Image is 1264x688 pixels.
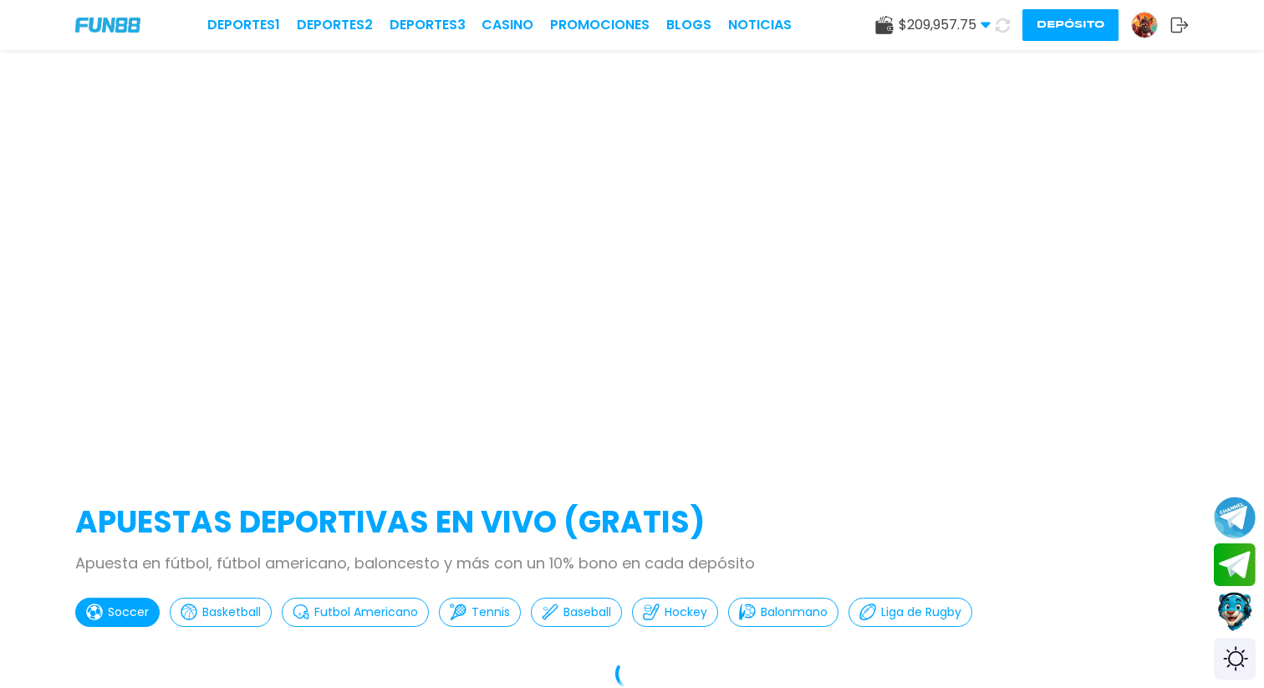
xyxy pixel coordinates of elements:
[108,604,149,621] p: Soccer
[207,15,280,35] a: Deportes1
[314,604,418,621] p: Futbol Americano
[550,15,650,35] a: Promociones
[1214,543,1256,587] button: Join telegram
[1022,9,1119,41] button: Depósito
[563,604,611,621] p: Baseball
[75,500,1189,545] h2: APUESTAS DEPORTIVAS EN VIVO (gratis)
[390,15,466,35] a: Deportes3
[1214,638,1256,680] div: Switch theme
[1132,13,1157,38] img: Avatar
[75,552,1189,574] p: Apuesta en fútbol, fútbol americano, baloncesto y más con un 10% bono en cada depósito
[170,598,272,627] button: Basketball
[75,18,140,32] img: Company Logo
[1214,590,1256,634] button: Contact customer service
[1131,12,1170,38] a: Avatar
[202,604,261,621] p: Basketball
[881,604,961,621] p: Liga de Rugby
[471,604,510,621] p: Tennis
[728,15,792,35] a: NOTICIAS
[297,15,373,35] a: Deportes2
[282,598,429,627] button: Futbol Americano
[849,598,972,627] button: Liga de Rugby
[899,15,991,35] span: $ 209,957.75
[482,15,533,35] a: CASINO
[666,15,711,35] a: BLOGS
[439,598,521,627] button: Tennis
[728,598,838,627] button: Balonmano
[632,598,718,627] button: Hockey
[761,604,828,621] p: Balonmano
[531,598,622,627] button: Baseball
[1214,496,1256,539] button: Join telegram channel
[665,604,707,621] p: Hockey
[75,598,160,627] button: Soccer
